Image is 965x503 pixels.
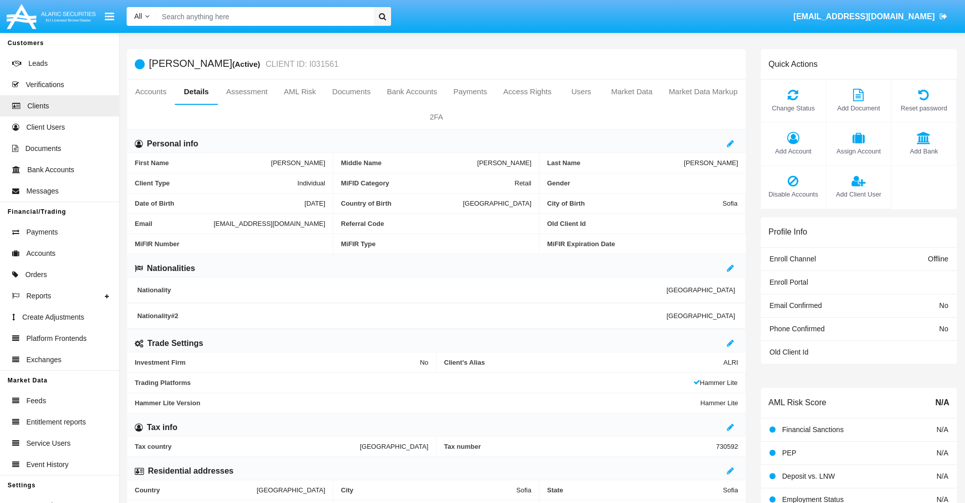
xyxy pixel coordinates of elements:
[341,486,516,494] span: City
[25,143,61,154] span: Documents
[135,359,420,366] span: Investment Firm
[420,359,429,366] span: No
[766,103,821,113] span: Change Status
[149,58,338,70] h5: [PERSON_NAME]
[297,179,325,187] span: Individual
[723,486,738,494] span: Sofia
[26,438,70,449] span: Service Users
[716,443,738,450] span: 730592
[263,60,339,68] small: CLIENT ID: I031561
[477,159,531,167] span: [PERSON_NAME]
[769,301,822,309] span: Email Confirmed
[768,398,826,407] h6: AML Risk Score
[127,80,175,104] a: Accounts
[603,80,661,104] a: Market Data
[766,146,821,156] span: Add Account
[135,486,257,494] span: Country
[26,227,58,238] span: Payments
[135,220,214,227] span: Email
[831,103,886,113] span: Add Document
[897,146,951,156] span: Add Bank
[26,355,61,365] span: Exchanges
[25,269,47,280] span: Orders
[547,486,723,494] span: State
[831,189,886,199] span: Add Client User
[26,291,51,301] span: Reports
[444,359,724,366] span: Client’s Alias
[684,159,738,167] span: [PERSON_NAME]
[135,399,701,407] span: Hammer Lite Version
[147,422,177,433] h6: Tax info
[232,58,263,70] div: (Active)
[661,80,746,104] a: Market Data Markup
[26,333,87,344] span: Platform Frontends
[768,59,818,69] h6: Quick Actions
[26,248,56,259] span: Accounts
[27,165,74,175] span: Bank Accounts
[768,227,807,237] h6: Profile Info
[667,286,735,294] span: [GEOGRAPHIC_DATA]
[547,240,738,248] span: MiFIR Expiration Date
[463,200,531,207] span: [GEOGRAPHIC_DATA]
[324,80,379,104] a: Documents
[560,80,603,104] a: Users
[341,220,531,227] span: Referral Code
[135,179,297,187] span: Client Type
[26,80,64,90] span: Verifications
[26,396,46,406] span: Feeds
[723,359,738,366] span: ALRI
[928,255,948,263] span: Offline
[693,379,738,386] span: Hammer Lite
[701,399,738,407] span: Hammer Lite
[547,179,738,187] span: Gender
[271,159,325,167] span: [PERSON_NAME]
[218,80,276,104] a: Assessment
[445,80,495,104] a: Payments
[769,255,816,263] span: Enroll Channel
[379,80,445,104] a: Bank Accounts
[547,200,722,207] span: City of Birth
[28,58,48,69] span: Leads
[547,159,684,167] span: Last Name
[341,240,531,248] span: MiFIR Type
[547,220,738,227] span: Old Client Id
[127,105,746,129] a: 2FA
[147,138,198,149] h6: Personal info
[147,263,195,274] h6: Nationalities
[26,186,59,197] span: Messages
[782,425,843,434] span: Financial Sanctions
[937,449,948,457] span: N/A
[304,200,325,207] span: [DATE]
[341,200,463,207] span: Country of Birth
[135,159,271,167] span: First Name
[515,179,531,187] span: Retail
[135,379,693,386] span: Trading Platforms
[137,286,667,294] span: Nationality
[257,486,325,494] span: [GEOGRAPHIC_DATA]
[148,466,234,477] h6: Residential addresses
[276,80,324,104] a: AML Risk
[667,312,735,320] span: [GEOGRAPHIC_DATA]
[769,278,808,286] span: Enroll Portal
[157,7,370,26] input: Search
[341,179,515,187] span: MiFID Category
[26,122,65,133] span: Client Users
[27,101,49,111] span: Clients
[26,459,68,470] span: Event History
[939,301,948,309] span: No
[769,325,825,333] span: Phone Confirmed
[495,80,560,104] a: Access Rights
[22,312,84,323] span: Create Adjustments
[147,338,203,349] h6: Trade Settings
[897,103,951,113] span: Reset password
[937,472,948,480] span: N/A
[939,325,948,333] span: No
[175,80,218,104] a: Details
[444,443,716,450] span: Tax number
[134,12,142,20] span: All
[831,146,886,156] span: Assign Account
[516,486,531,494] span: Sofia
[789,3,952,31] a: [EMAIL_ADDRESS][DOMAIN_NAME]
[360,443,428,450] span: [GEOGRAPHIC_DATA]
[769,348,808,356] span: Old Client Id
